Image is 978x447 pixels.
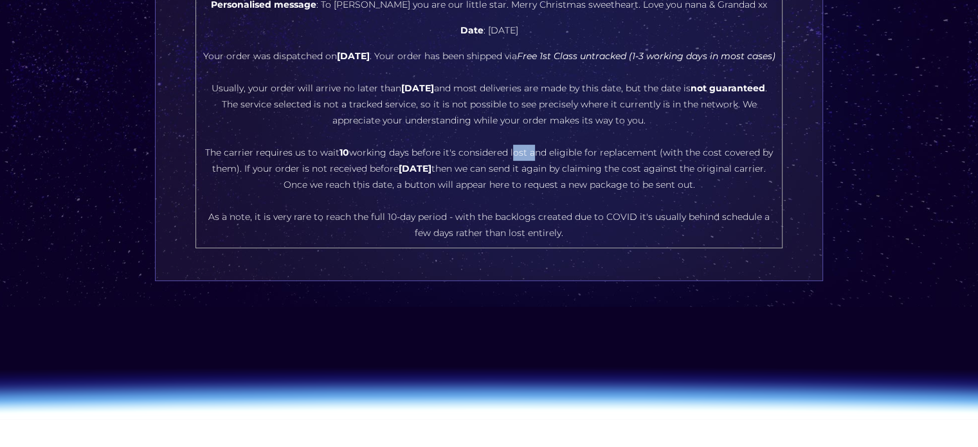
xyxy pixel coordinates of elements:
[336,50,369,62] b: [DATE]
[340,147,349,158] b: 10
[399,163,431,174] b: [DATE]
[516,50,775,62] i: Free 1st Class untracked (1-3 working days in most cases)
[460,24,483,36] b: Date
[690,82,765,94] b: not guaranteed
[401,82,433,94] b: [DATE]
[203,23,775,39] p: : [DATE]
